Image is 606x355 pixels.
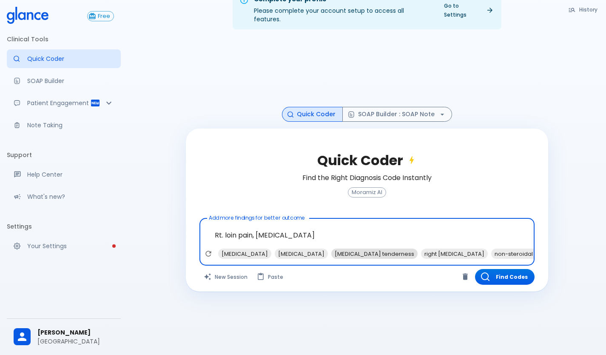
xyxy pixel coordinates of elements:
p: SOAP Builder [27,77,114,85]
p: Note Taking [27,121,114,129]
button: Free [87,11,114,21]
span: right [MEDICAL_DATA] [421,249,488,259]
span: Free [94,13,114,20]
p: What's new? [27,192,114,201]
div: [MEDICAL_DATA] [275,249,328,259]
h6: Find the Right Diagnosis Code Instantly [302,172,432,184]
div: Recent updates and feature releases [7,187,121,206]
span: [MEDICAL_DATA] tenderness [331,249,418,259]
button: Refresh suggestions [202,247,215,260]
span: Moramiz AI [348,189,386,196]
span: [MEDICAL_DATA] [218,249,271,259]
p: Your Settings [27,242,114,250]
h2: Quick Coder [317,152,417,169]
p: [GEOGRAPHIC_DATA] [37,337,114,346]
button: SOAP Builder : SOAP Note [342,107,452,122]
textarea: Rt. loin pain, [MEDICAL_DATA] [205,222,529,249]
button: History [564,3,603,16]
div: [PERSON_NAME][GEOGRAPHIC_DATA] [7,322,121,352]
a: Moramiz: Find ICD10AM codes instantly [7,49,121,68]
li: Clinical Tools [7,29,121,49]
button: Paste from clipboard [253,269,288,285]
p: Help Center [27,170,114,179]
a: Click to view or change your subscription [87,11,121,21]
li: Support [7,145,121,165]
span: [PERSON_NAME] [37,328,114,337]
div: Patient Reports & Referrals [7,94,121,112]
a: Docugen: Compose a clinical documentation in seconds [7,72,121,90]
div: [MEDICAL_DATA] [218,249,271,259]
a: Please complete account setup [7,237,121,255]
button: Clear [459,270,472,283]
li: Settings [7,216,121,237]
p: Patient Engagement [27,99,90,107]
a: Get help from our support team [7,165,121,184]
button: Quick Coder [282,107,343,122]
div: [MEDICAL_DATA] tenderness [331,249,418,259]
a: Advanced note-taking [7,116,121,135]
p: Quick Coder [27,54,114,63]
button: Clears all inputs and results. [199,269,253,285]
button: Find Codes [475,269,535,285]
span: [MEDICAL_DATA] [275,249,328,259]
div: right [MEDICAL_DATA] [421,249,488,259]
